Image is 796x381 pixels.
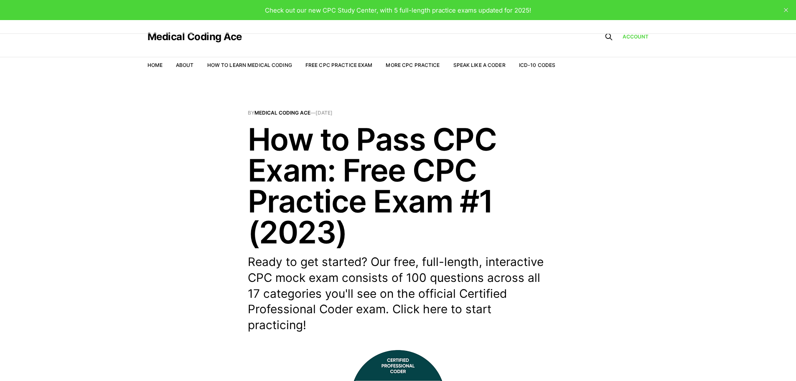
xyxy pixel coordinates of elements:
[248,110,549,115] span: By —
[779,3,793,17] button: close
[148,62,163,68] a: Home
[519,62,555,68] a: ICD-10 Codes
[265,6,531,14] span: Check out our new CPC Study Center, with 5 full-length practice exams updated for 2025!
[623,33,649,41] a: Account
[248,254,549,333] p: Ready to get started? Our free, full-length, interactive CPC mock exam consists of 100 questions ...
[315,110,333,116] time: [DATE]
[248,124,549,248] h1: How to Pass CPC Exam: Free CPC Practice Exam #1 (2023)
[305,62,373,68] a: Free CPC Practice Exam
[207,62,292,68] a: How to Learn Medical Coding
[148,32,242,42] a: Medical Coding Ace
[176,62,194,68] a: About
[453,62,506,68] a: Speak Like a Coder
[386,62,440,68] a: More CPC Practice
[254,110,310,116] a: Medical Coding Ace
